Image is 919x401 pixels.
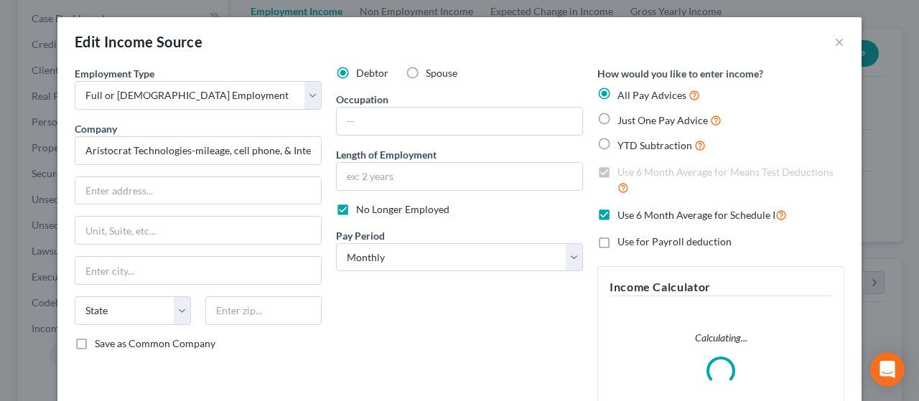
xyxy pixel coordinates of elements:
[617,209,775,221] span: Use 6 Month Average for Schedule I
[336,92,388,107] label: Occupation
[610,331,832,345] p: Calculating...
[610,278,832,296] h5: Income Calculator
[95,337,215,349] span: Save as Common Company
[617,166,834,178] span: Use 6 Month Average for Means Test Deductions
[75,67,154,80] span: Employment Type
[75,136,322,165] input: Search company by name...
[75,123,117,135] span: Company
[75,32,202,52] div: Edit Income Source
[75,257,321,284] input: Enter city...
[336,147,437,162] label: Length of Employment
[336,230,385,242] span: Pay Period
[75,177,321,204] input: Enter address...
[337,108,582,135] input: --
[356,67,388,79] span: Debtor
[356,203,449,215] span: No Longer Employed
[597,66,763,81] label: How would you like to enter income?
[75,217,321,244] input: Unit, Suite, etc...
[337,163,582,190] input: ex: 2 years
[870,352,905,387] div: Open Intercom Messenger
[834,33,844,50] button: ×
[617,235,732,247] span: Use for Payroll deduction
[617,89,686,101] span: All Pay Advices
[205,296,322,325] input: Enter zip...
[426,67,457,79] span: Spouse
[617,139,692,151] span: YTD Subtraction
[617,114,708,126] span: Just One Pay Advice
